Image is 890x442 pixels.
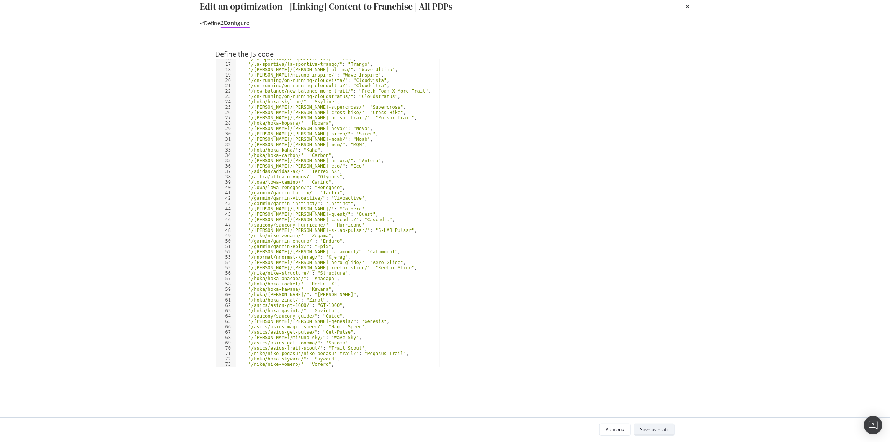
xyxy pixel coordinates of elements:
[204,20,221,27] div: Define
[216,104,236,110] div: 25
[216,153,236,158] div: 34
[216,131,236,137] div: 30
[216,206,236,212] div: 44
[216,329,236,335] div: 67
[216,147,236,153] div: 33
[216,137,236,142] div: 31
[216,276,236,281] div: 57
[216,110,236,115] div: 26
[216,115,236,121] div: 27
[216,271,236,276] div: 56
[216,222,236,228] div: 47
[216,196,236,201] div: 42
[216,308,236,313] div: 63
[216,190,236,196] div: 41
[216,163,236,169] div: 36
[216,201,236,206] div: 43
[216,297,236,303] div: 61
[216,319,236,324] div: 65
[216,126,236,131] div: 29
[216,303,236,308] div: 62
[216,169,236,174] div: 37
[606,426,624,433] div: Previous
[216,244,236,249] div: 51
[216,292,236,297] div: 60
[216,228,236,233] div: 48
[216,99,236,104] div: 24
[216,62,236,67] div: 17
[216,238,236,244] div: 50
[216,121,236,126] div: 28
[216,67,236,72] div: 18
[216,346,236,351] div: 70
[216,351,236,356] div: 71
[216,78,236,83] div: 20
[216,88,236,94] div: 22
[599,424,631,436] button: Previous
[224,19,250,27] div: Configure
[221,19,224,27] div: 2
[216,72,236,78] div: 19
[216,313,236,319] div: 64
[216,260,236,265] div: 54
[216,185,236,190] div: 40
[216,158,236,163] div: 35
[216,179,236,185] div: 39
[216,94,236,99] div: 23
[216,83,236,88] div: 21
[216,324,236,329] div: 66
[216,233,236,238] div: 49
[640,426,668,433] div: Save as draft
[216,281,236,287] div: 58
[216,174,236,179] div: 38
[216,249,236,254] div: 52
[216,362,236,367] div: 73
[216,356,236,362] div: 72
[216,212,236,217] div: 45
[216,265,236,271] div: 55
[864,416,882,434] div: Open Intercom Messenger
[216,335,236,340] div: 68
[216,142,236,147] div: 32
[216,367,236,372] div: 74
[216,217,236,222] div: 46
[216,287,236,292] div: 59
[216,49,675,59] div: Define the JS code
[216,254,236,260] div: 53
[634,424,675,436] button: Save as draft
[216,340,236,346] div: 69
